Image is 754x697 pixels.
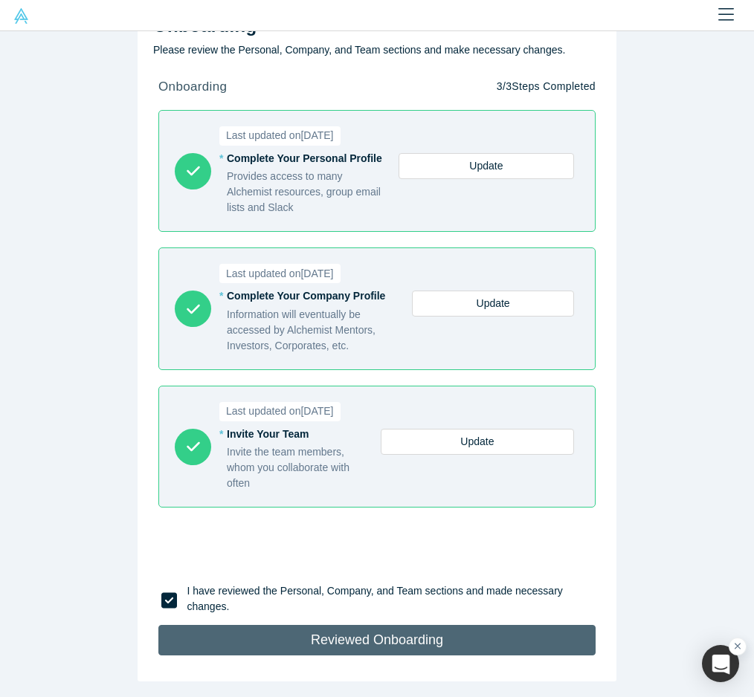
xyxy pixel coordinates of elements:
[227,288,396,304] div: Complete Your Company Profile
[227,169,383,215] div: Provides access to many Alchemist resources, group email lists and Slack
[13,8,29,24] img: Alchemist Vault Logo
[227,427,365,442] div: Invite Your Team
[153,42,601,58] p: Please review the Personal, Company, and Team sections and make necessary changes.
[187,583,586,615] p: I have reviewed the Personal, Company, and Team sections and made necessary changes.
[399,153,574,179] a: Update
[227,307,396,354] div: Information will eventually be accessed by Alchemist Mentors, Investors, Corporates, etc.
[219,126,341,146] span: Last updated on [DATE]
[381,429,574,455] a: Update
[158,625,596,655] button: Reviewed Onboarding
[497,79,596,94] p: 3 / 3 Steps Completed
[227,444,365,491] div: Invite the team members, whom you collaborate with often
[219,264,341,283] span: Last updated on [DATE]
[158,80,227,94] strong: onboarding
[219,402,341,421] span: Last updated on [DATE]
[412,291,574,317] a: Update
[227,151,383,166] div: Complete Your Personal Profile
